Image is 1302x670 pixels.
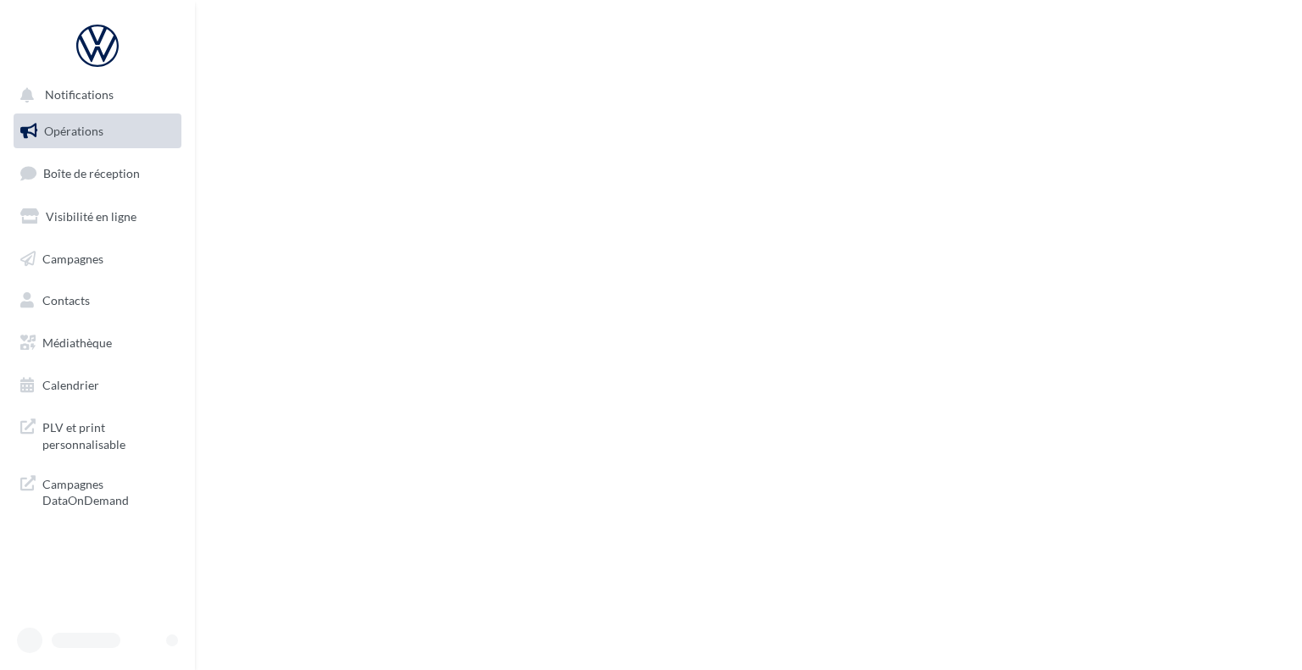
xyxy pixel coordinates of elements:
[42,293,90,307] span: Contacts
[10,114,185,149] a: Opérations
[42,251,103,265] span: Campagnes
[42,335,112,350] span: Médiathèque
[10,368,185,403] a: Calendrier
[10,155,185,191] a: Boîte de réception
[10,466,185,516] a: Campagnes DataOnDemand
[45,88,114,102] span: Notifications
[10,241,185,277] a: Campagnes
[10,283,185,318] a: Contacts
[42,473,175,509] span: Campagnes DataOnDemand
[43,166,140,180] span: Boîte de réception
[42,416,175,452] span: PLV et print personnalisable
[10,409,185,459] a: PLV et print personnalisable
[10,325,185,361] a: Médiathèque
[46,209,136,224] span: Visibilité en ligne
[42,378,99,392] span: Calendrier
[44,124,103,138] span: Opérations
[10,199,185,235] a: Visibilité en ligne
